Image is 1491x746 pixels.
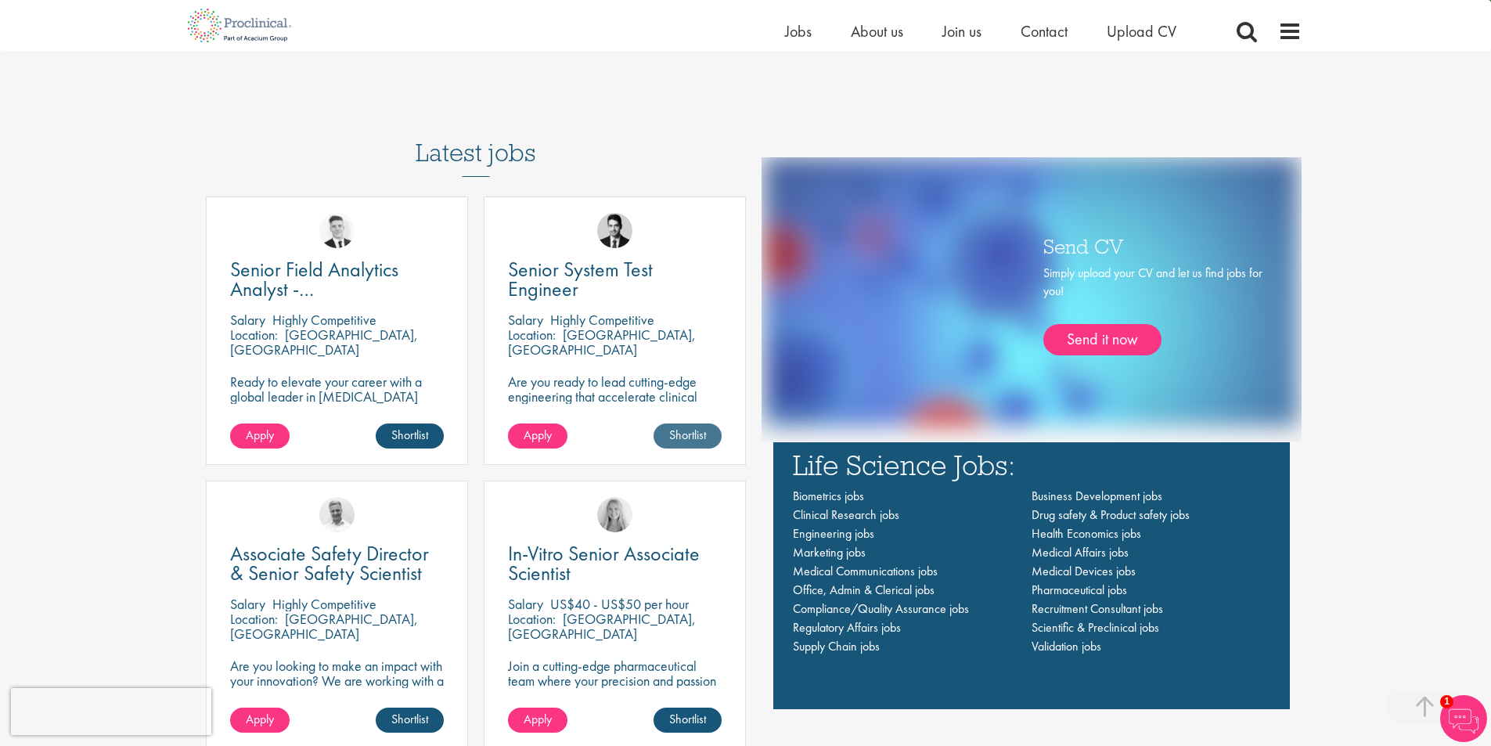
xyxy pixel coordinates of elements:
p: Are you ready to lead cutting-edge engineering that accelerate clinical breakthroughs in biotech? [508,374,722,419]
p: [GEOGRAPHIC_DATA], [GEOGRAPHIC_DATA] [508,326,696,359]
p: Are you looking to make an impact with your innovation? We are working with a well-established ph... [230,658,444,733]
h3: Latest jobs [416,100,536,177]
a: Compliance/Quality Assurance jobs [793,600,969,617]
a: Upload CV [1107,21,1176,41]
a: In-Vitro Senior Associate Scientist [508,544,722,583]
a: Pharmaceutical jobs [1032,582,1127,598]
span: Senior System Test Engineer [508,256,653,302]
p: Highly Competitive [550,311,654,329]
a: Senior System Test Engineer [508,260,722,299]
span: Salary [230,595,265,613]
p: Highly Competitive [272,311,376,329]
a: Scientific & Preclinical jobs [1032,619,1159,636]
a: Senior Field Analytics Analyst - [GEOGRAPHIC_DATA] and [GEOGRAPHIC_DATA] [230,260,444,299]
a: Apply [508,708,567,733]
p: [GEOGRAPHIC_DATA], [GEOGRAPHIC_DATA] [230,610,418,643]
p: Highly Competitive [272,595,376,613]
nav: Main navigation [793,487,1270,656]
a: Marketing jobs [793,544,866,560]
a: Shortlist [654,708,722,733]
img: Thomas Wenig [597,213,632,248]
img: Shannon Briggs [597,497,632,532]
span: Associate Safety Director & Senior Safety Scientist [230,540,429,586]
span: Location: [230,610,278,628]
p: [GEOGRAPHIC_DATA], [GEOGRAPHIC_DATA] [230,326,418,359]
a: Validation jobs [1032,638,1101,654]
img: Joshua Bye [319,497,355,532]
a: Jobs [785,21,812,41]
a: Shortlist [376,423,444,449]
span: Apply [246,427,274,443]
a: Recruitment Consultant jobs [1032,600,1163,617]
a: Supply Chain jobs [793,638,880,654]
span: Salary [508,595,543,613]
p: US$40 - US$50 per hour [550,595,689,613]
a: Engineering jobs [793,525,874,542]
a: Shortlist [654,423,722,449]
span: Salary [230,311,265,329]
a: About us [851,21,903,41]
a: Health Economics jobs [1032,525,1141,542]
a: Join us [942,21,981,41]
a: Medical Communications jobs [793,563,938,579]
a: Office, Admin & Clerical jobs [793,582,935,598]
a: Shortlist [376,708,444,733]
a: Business Development jobs [1032,488,1162,504]
p: [GEOGRAPHIC_DATA], [GEOGRAPHIC_DATA] [508,610,696,643]
span: Location: [508,610,556,628]
p: Join a cutting-edge pharmaceutical team where your precision and passion for science will help sh... [508,658,722,718]
a: Apply [230,708,290,733]
img: Chatbot [1440,695,1487,742]
span: Location: [508,326,556,344]
a: Apply [230,423,290,449]
span: Apply [246,711,274,727]
a: Medical Affairs jobs [1032,544,1129,560]
span: Location: [230,326,278,344]
a: Send it now [1043,324,1161,355]
div: Simply upload your CV and let us find jobs for you! [1043,265,1262,355]
h3: Send CV [1043,236,1262,256]
span: In-Vitro Senior Associate Scientist [508,540,700,586]
img: Nicolas Daniel [319,213,355,248]
span: Apply [524,427,552,443]
p: Ready to elevate your career with a global leader in [MEDICAL_DATA] care? Join us as a Senior Fie... [230,374,444,449]
a: Medical Devices jobs [1032,563,1136,579]
span: 1 [1440,695,1453,708]
span: Biometrics jobs [793,488,864,504]
a: Contact [1021,21,1068,41]
span: Salary [508,311,543,329]
iframe: reCAPTCHA [11,688,211,735]
a: Clinical Research jobs [793,506,899,523]
span: Regulatory Affairs jobs [793,619,901,636]
a: Associate Safety Director & Senior Safety Scientist [230,544,444,583]
span: Apply [524,711,552,727]
a: Drug safety & Product safety jobs [1032,506,1190,523]
h3: Life Science Jobs: [793,450,1270,479]
a: Apply [508,423,567,449]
